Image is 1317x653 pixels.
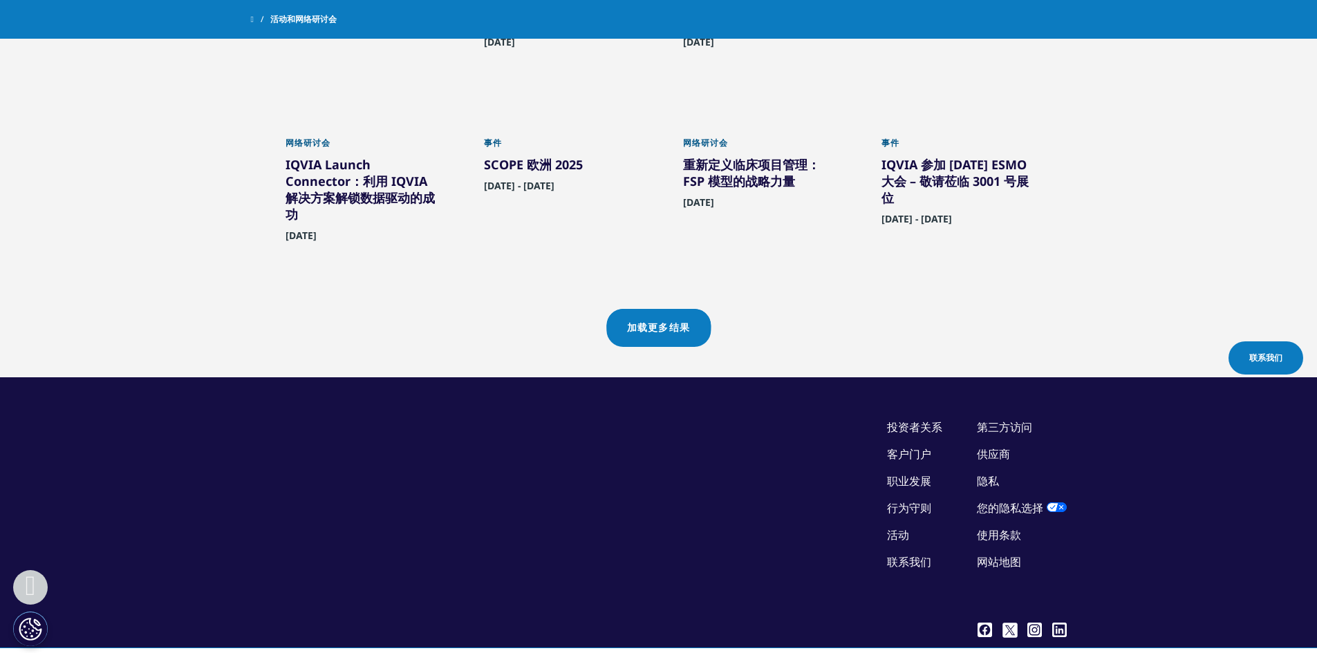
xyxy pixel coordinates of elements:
a: 行为守则 [887,500,931,515]
font: IQVIA Launch Connector：利用 IQVIA 解决方案解锁数据驱动的成功 [286,156,435,223]
font: 活动和网络研讨会 [270,13,337,25]
font: SCOPE 欧洲 2025 [484,156,583,173]
a: 供应商 [977,446,1010,462]
a: 事件 IQVIA 参加 [DATE] ESMO 大会 – 敬请莅临 3001 号展位 [DATE] - [DATE] [881,138,1032,258]
a: 投资者关系 [887,419,942,435]
a: 客户门户 [887,446,931,462]
a: 网络研讨会 IQVIA Launch Connector：利用 IQVIA 解决方案解锁数据驱动的成功 [DATE] [286,138,436,274]
font: [DATE] [484,35,515,48]
a: 使用条款 [977,527,1021,542]
a: 联系我们 [887,554,931,569]
a: 网站地图 [977,554,1021,569]
font: [DATE] - [DATE] [881,212,952,225]
font: 事件 [484,137,502,149]
font: 您的隐私选择 [977,500,1043,515]
font: 网络研讨会 [683,137,729,149]
font: 重新定义临床项目管理：FSP 模型的战略力量 [683,156,820,189]
font: [DATE] - [DATE] [484,179,554,192]
a: 第三方访问 [977,419,1032,435]
a: 职业发展 [887,473,931,489]
font: 事件 [881,137,899,149]
a: 隐私 [977,473,999,489]
font: 联系我们 [1249,352,1282,363]
font: [DATE] [683,196,714,209]
a: 网络研讨会 重新定义临床项目管理：FSP 模型的战略力量 [DATE] [683,138,834,241]
a: 联系我们 [1229,341,1303,375]
font: 加载更多结果 [627,321,690,333]
a: 事件 SCOPE 欧洲 2025 [DATE] - [DATE] [484,138,635,225]
a: 您的隐私选择 [977,500,1067,515]
font: [DATE] [286,229,317,242]
font: IQVIA 参加 [DATE] ESMO 大会 – 敬请莅临 3001 号展位 [881,156,1029,206]
font: [DATE] [683,35,714,48]
a: 活动 [887,527,909,542]
font: 网络研讨会 [286,137,331,149]
a: 加载更多结果 [606,309,711,344]
button: Cookie 设置 [13,612,48,646]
